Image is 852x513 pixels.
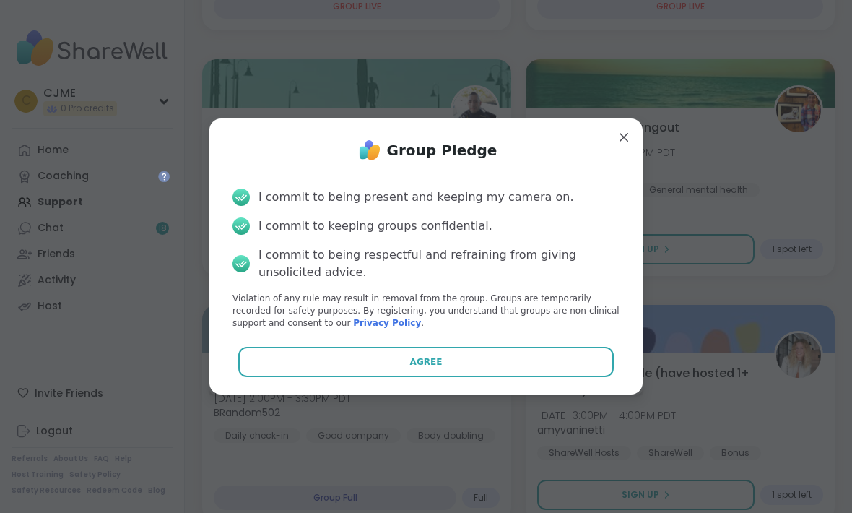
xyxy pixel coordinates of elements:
[158,171,170,182] iframe: Spotlight
[258,189,573,206] div: I commit to being present and keeping my camera on.
[258,217,492,235] div: I commit to keeping groups confidential.
[238,347,614,377] button: Agree
[353,318,421,328] a: Privacy Policy
[387,140,497,160] h1: Group Pledge
[258,246,620,281] div: I commit to being respectful and refraining from giving unsolicited advice.
[355,136,384,165] img: ShareWell Logo
[232,293,620,329] p: Violation of any rule may result in removal from the group. Groups are temporarily recorded for s...
[410,355,443,368] span: Agree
